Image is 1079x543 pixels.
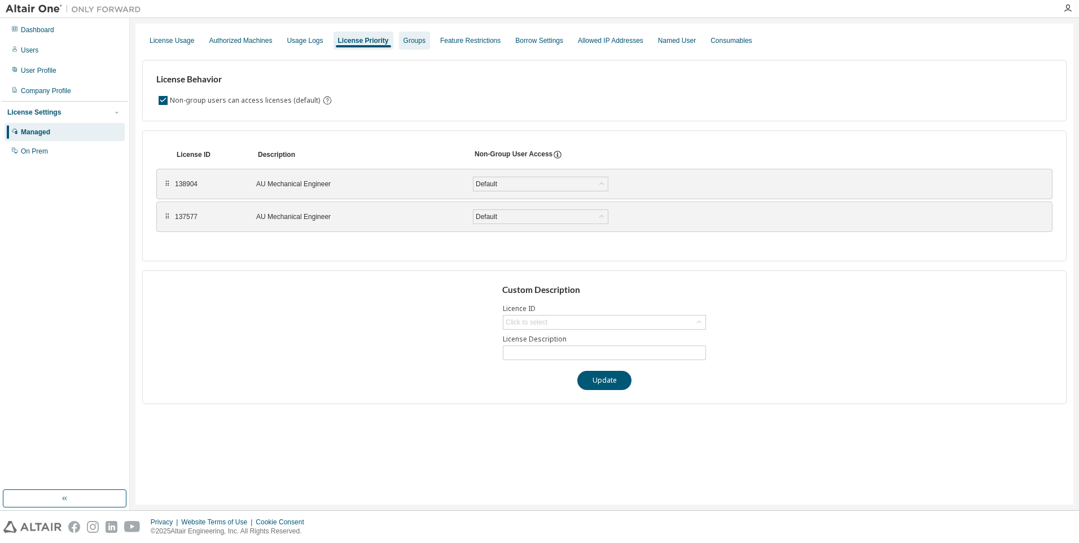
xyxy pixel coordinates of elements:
[338,36,389,45] div: License Priority
[506,318,547,327] div: Click to select
[6,3,147,15] img: Altair One
[473,210,608,224] div: Default
[87,521,99,533] img: instagram.svg
[151,518,181,527] div: Privacy
[209,36,272,45] div: Authorized Machines
[403,36,426,45] div: Groups
[256,212,459,221] div: AU Mechanical Engineer
[515,36,563,45] div: Borrow Settings
[502,284,707,296] h3: Custom Description
[21,128,50,137] div: Managed
[21,46,38,55] div: Users
[475,150,552,160] div: Non-Group User Access
[3,521,62,533] img: altair_logo.svg
[175,212,243,221] div: 137577
[322,95,332,106] svg: By default any user not assigned to any group can access any license. Turn this setting off to di...
[473,177,608,191] div: Default
[68,521,80,533] img: facebook.svg
[256,179,459,189] div: AU Mechanical Engineer
[474,178,499,190] div: Default
[21,86,71,95] div: Company Profile
[124,521,141,533] img: youtube.svg
[21,147,48,156] div: On Prem
[440,36,501,45] div: Feature Restrictions
[258,150,461,159] div: Description
[474,211,499,223] div: Default
[287,36,323,45] div: Usage Logs
[106,521,117,533] img: linkedin.svg
[578,36,643,45] div: Allowed IP Addresses
[164,212,170,221] div: ⠿
[577,371,631,390] button: Update
[177,150,244,159] div: License ID
[21,25,54,34] div: Dashboard
[170,94,322,107] label: Non-group users can access licenses (default)
[7,108,61,117] div: License Settings
[658,36,696,45] div: Named User
[150,36,194,45] div: License Usage
[503,335,706,344] label: License Description
[503,304,706,313] label: Licence ID
[710,36,752,45] div: Consumables
[181,518,256,527] div: Website Terms of Use
[156,74,331,85] h3: License Behavior
[256,518,310,527] div: Cookie Consent
[503,316,705,329] div: Click to select
[175,179,243,189] div: 138904
[164,179,170,189] div: ⠿
[151,527,311,536] p: © 2025 Altair Engineering, Inc. All Rights Reserved.
[21,66,56,75] div: User Profile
